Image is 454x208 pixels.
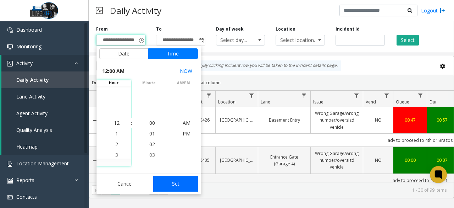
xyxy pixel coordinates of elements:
[375,117,382,123] span: NO
[96,2,103,19] img: pageIcon
[197,35,205,45] span: Toggle popup
[262,117,306,123] a: Basement Entry
[132,80,166,86] span: minute
[198,157,211,164] a: 0435
[421,7,445,14] a: Logout
[276,26,295,32] label: Location
[431,157,453,164] a: 00:37
[16,193,37,200] span: Contacts
[299,91,309,100] a: Lane Filter Menu
[315,150,359,171] a: Wrong Garage/wrong number/oversizd vehicle
[183,130,190,137] span: PM
[106,2,165,19] h3: Daily Activity
[177,65,195,78] button: Select now
[367,117,389,123] a: NO
[16,43,41,50] span: Monitoring
[431,117,453,123] a: 00:57
[89,118,100,123] a: Collapse Details
[96,80,131,86] span: hour
[89,91,454,182] div: Data table
[149,130,155,137] span: 01
[7,161,13,167] img: 'icon'
[336,26,360,32] label: Incident Id
[148,48,198,59] button: Time tab
[220,117,254,123] a: [GEOGRAPHIC_DATA]
[16,60,33,66] span: Activity
[315,110,359,130] a: Wrong Garage/wrong number/oversizd vehicle
[16,160,69,167] span: Location Management
[102,66,124,76] span: 12:00 AM
[16,127,52,133] span: Quality Analysis
[131,119,132,127] div: :
[16,143,38,150] span: Heatmap
[1,55,89,71] a: Activity
[366,99,376,105] span: Vend
[166,80,201,86] span: AM/PM
[156,26,162,32] label: To
[16,110,48,117] span: Agent Activity
[7,61,13,66] img: 'icon'
[16,93,45,100] span: Lane Activity
[1,138,89,155] a: Heatmap
[89,158,100,164] a: Collapse Details
[1,88,89,105] a: Lane Activity
[198,117,211,123] a: 0426
[194,60,341,71] div: By clicking Incident row you will be taken to the incident details page.
[7,178,13,183] img: 'icon'
[115,130,118,137] span: 1
[396,99,409,105] span: Queue
[220,157,254,164] a: [GEOGRAPHIC_DATA]
[218,99,236,105] span: Location
[216,26,244,32] label: Day of week
[397,35,419,46] button: Select
[367,157,389,164] a: NO
[382,91,392,100] a: Vend Filter Menu
[430,99,437,105] span: Dur
[375,157,382,163] span: NO
[114,119,120,126] span: 12
[276,35,315,45] span: Select location...
[216,35,255,45] span: Select day...
[7,44,13,50] img: 'icon'
[137,35,145,45] span: Toggle popup
[153,176,198,192] button: Set
[352,91,361,100] a: Issue Filter Menu
[96,26,108,32] label: From
[7,194,13,200] img: 'icon'
[115,151,118,158] span: 3
[173,187,447,193] kendo-pager-info: 1 - 30 of 99 items
[247,91,256,100] a: Location Filter Menu
[261,99,270,105] span: Lane
[398,117,422,123] a: 00:47
[16,177,34,183] span: Reports
[313,99,323,105] span: Issue
[149,141,155,148] span: 02
[115,141,118,148] span: 2
[99,48,149,59] button: Date tab
[262,154,306,167] a: Entrance Gate (Garage 4)
[1,71,89,88] a: Daily Activity
[99,176,151,192] button: Cancel
[149,151,155,158] span: 03
[416,91,425,100] a: Queue Filter Menu
[149,119,155,126] span: 00
[16,76,49,83] span: Daily Activity
[398,157,422,164] a: 00:00
[183,119,190,126] span: AM
[1,105,89,122] a: Agent Activity
[1,122,89,138] a: Quality Analysis
[89,76,454,89] div: Drag a column header and drop it here to group by that column
[7,27,13,33] img: 'icon'
[16,26,42,33] span: Dashboard
[204,91,214,100] a: Lot Filter Menu
[439,7,445,14] img: logout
